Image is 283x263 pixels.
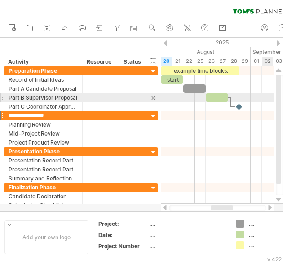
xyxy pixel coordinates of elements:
div: .... [150,242,225,250]
div: Thursday, 28 August 2025 [228,57,239,66]
div: Project Product Review [9,138,78,147]
div: Status [124,57,143,66]
div: Monday, 25 August 2025 [195,57,206,66]
div: Record of Initial Ideas [9,75,78,84]
div: Add your own logo [4,220,88,254]
div: Presentation Record Part A [9,156,78,165]
div: Monday, 1 September 2025 [251,57,262,66]
div: Thursday, 21 August 2025 [172,57,183,66]
div: Submission Checklist [9,201,78,210]
div: Summary and Reflection [9,174,78,183]
div: Planning Review [9,120,78,129]
div: Part B Supervisor Proposal [9,93,78,102]
div: .... [150,220,225,228]
div: Wednesday, 27 August 2025 [217,57,228,66]
div: Resource [87,57,114,66]
div: Activity [8,57,77,66]
div: start [161,75,183,84]
div: .... [150,231,225,239]
div: Friday, 29 August 2025 [239,57,251,66]
div: Presentation Record Part B [9,165,78,174]
div: Tuesday, 26 August 2025 [206,57,217,66]
div: Friday, 22 August 2025 [183,57,195,66]
div: Date: [98,231,148,239]
div: Project: [98,220,148,228]
div: scroll to activity [149,93,158,103]
div: Finalization Phase [9,183,78,192]
div: v 422 [267,256,282,263]
div: Tuesday, 2 September 2025 [262,57,273,66]
div: Mid-Project Review [9,129,78,138]
div: example time blocks: [161,66,239,75]
div: Project Number [98,242,148,250]
div: Part A Candidate Proposal [9,84,78,93]
div: Preparation Phase [9,66,78,75]
div: Part C Coordinator Approval [9,102,78,111]
div: Candidate Declaration [9,192,78,201]
div: Presentation Phase [9,147,78,156]
div: Wednesday, 20 August 2025 [161,57,172,66]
